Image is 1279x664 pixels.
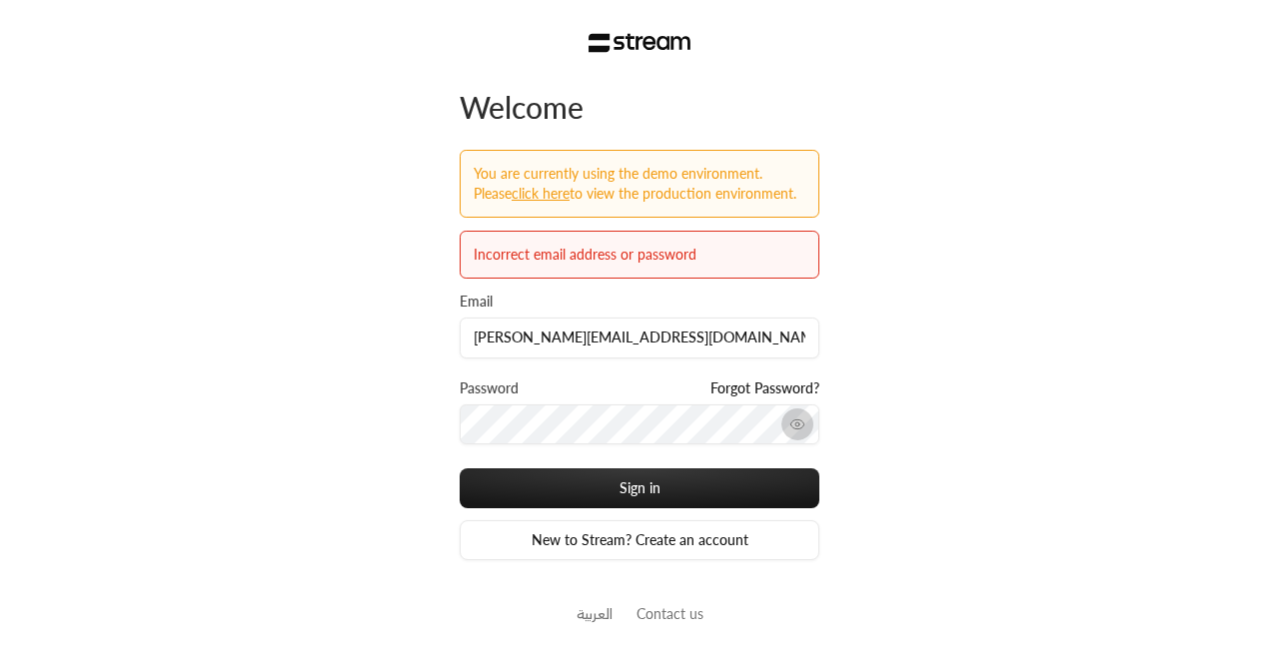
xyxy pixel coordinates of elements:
[710,378,819,398] a: Forgot Password?
[637,605,703,622] a: Contact us
[460,292,493,312] label: Email
[460,89,584,125] span: Welcome
[460,468,819,508] button: Sign in
[512,185,570,202] a: Click here
[474,245,805,265] div: Incorrect email address or password
[781,408,813,440] button: toggle password visibility
[460,520,819,560] a: New to Stream? Create an account
[474,164,805,204] div: You are currently using the demo environment. Please to view the production environment.
[637,603,703,624] button: Contact us
[589,33,691,53] img: Stream Logo
[577,595,613,632] a: العربية
[460,378,519,398] label: Password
